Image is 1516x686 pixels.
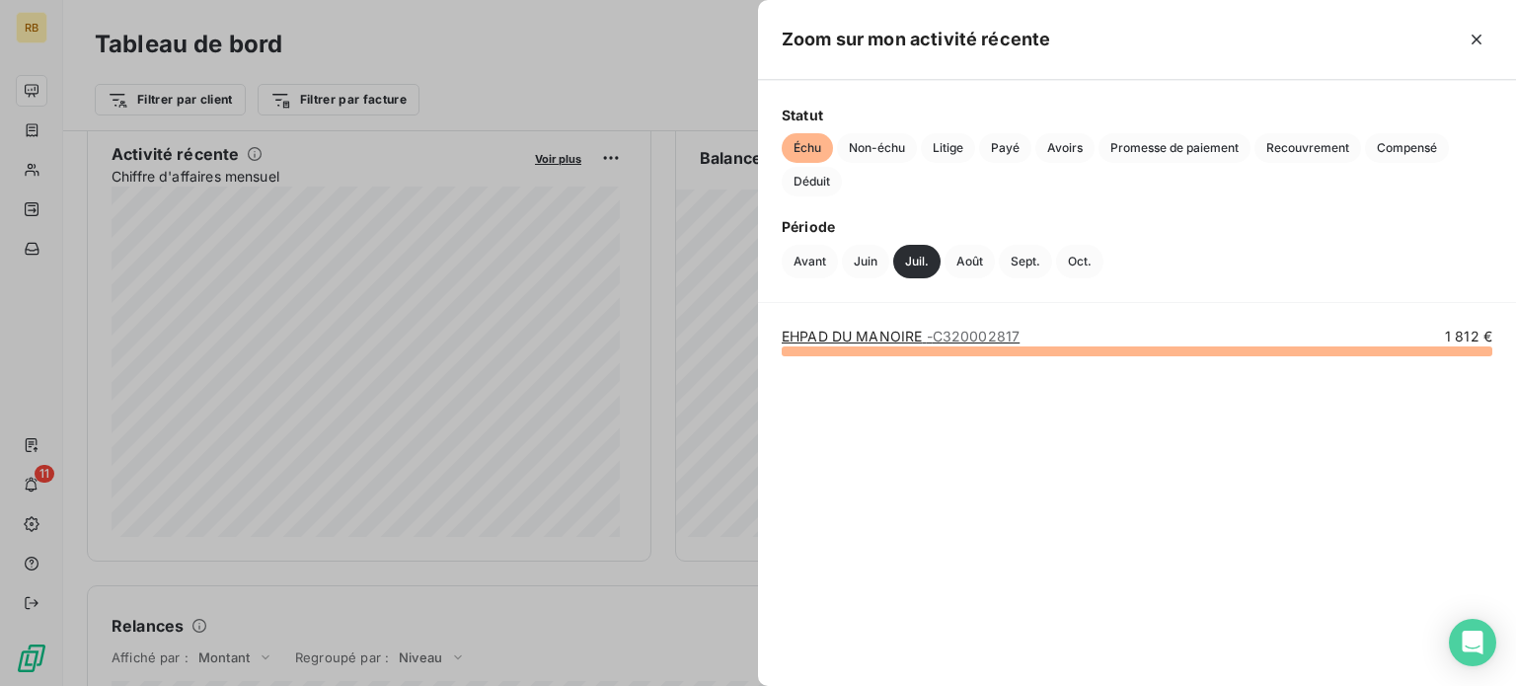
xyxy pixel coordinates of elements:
[782,105,1492,125] span: Statut
[782,26,1050,53] h5: Zoom sur mon activité récente
[842,245,889,278] button: Juin
[921,133,975,163] button: Litige
[782,245,838,278] button: Avant
[927,328,1021,344] span: - C320002817
[979,133,1031,163] button: Payé
[782,216,1492,237] span: Période
[837,133,917,163] button: Non-échu
[999,245,1052,278] button: Sept.
[782,167,842,196] button: Déduit
[1035,133,1095,163] button: Avoirs
[1099,133,1251,163] button: Promesse de paiement
[1365,133,1449,163] button: Compensé
[782,328,1020,344] a: EHPAD DU MANOIRE
[1254,133,1361,163] button: Recouvrement
[1056,245,1103,278] button: Oct.
[893,245,941,278] button: Juil.
[782,133,833,163] button: Échu
[945,245,995,278] button: Août
[1445,327,1492,346] span: 1 812 €
[1449,619,1496,666] div: Open Intercom Messenger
